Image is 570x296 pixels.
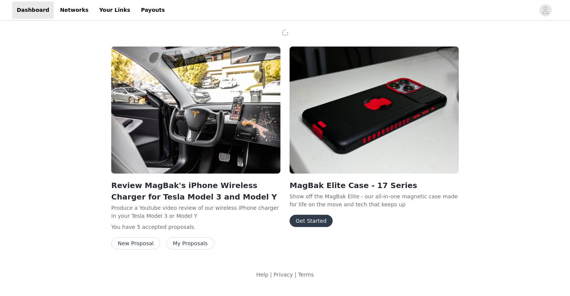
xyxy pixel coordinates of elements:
span: | [295,272,296,278]
a: Dashboard [12,2,54,19]
span: | [270,272,272,278]
p: Show off the MagBak Elite - our all-in-one magnetic case made for life on the move and tech that ... [290,193,459,209]
button: New Proposal [111,237,160,249]
a: Terms [298,272,314,278]
h2: Review MagBak's iPhone Wireless Charger for Tesla Model 3 and Model Y [111,180,280,203]
a: Networks [55,2,93,19]
img: MagBak [290,47,459,174]
img: MagBak [111,47,280,174]
button: Get Started [290,215,333,227]
button: My Proposals [166,237,214,249]
a: Help [256,272,268,278]
p: You have 5 accepted proposal . [111,223,280,231]
span: s [191,224,194,230]
div: avatar [542,4,549,16]
h2: MagBak Elite Case - 17 Series [290,180,459,191]
a: Privacy [274,272,293,278]
p: Produce a Youtube video review of our wireless iPhone charger in your Tesla Model 3 or Model Y [111,204,280,220]
a: Your Links [94,2,135,19]
a: Payouts [136,2,170,19]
